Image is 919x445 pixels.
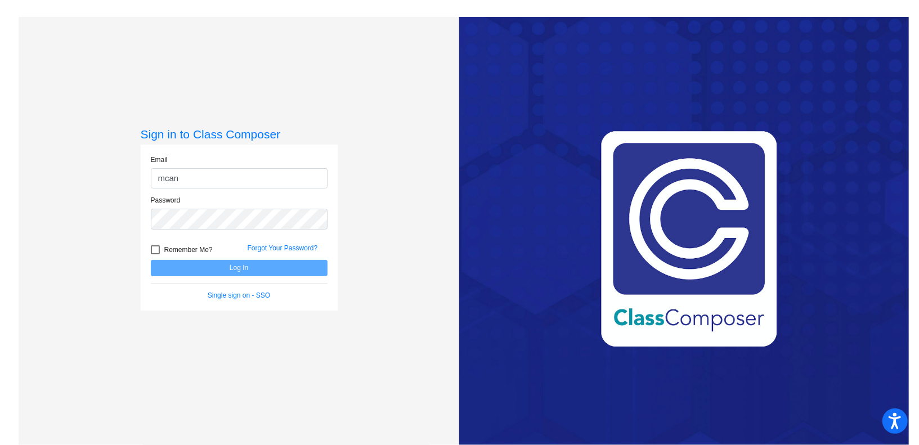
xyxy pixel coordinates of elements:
a: Single sign on - SSO [208,291,270,299]
label: Email [151,155,168,165]
span: Remember Me? [164,243,213,257]
button: Log In [151,260,328,276]
a: Forgot Your Password? [248,244,318,252]
h3: Sign in to Class Composer [141,127,338,141]
label: Password [151,195,181,205]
